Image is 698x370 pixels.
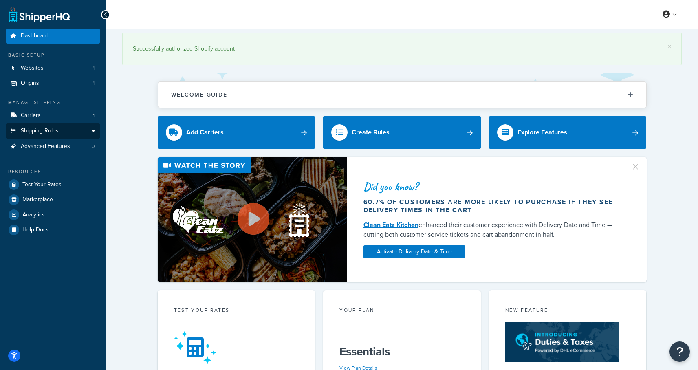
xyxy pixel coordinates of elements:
[6,29,100,44] a: Dashboard
[93,80,95,87] span: 1
[339,306,465,316] div: Your Plan
[92,143,95,150] span: 0
[21,143,70,150] span: Advanced Features
[6,99,100,106] div: Manage Shipping
[6,139,100,154] li: Advanced Features
[352,127,390,138] div: Create Rules
[6,168,100,175] div: Resources
[93,65,95,72] span: 1
[158,82,646,108] button: Welcome Guide
[363,245,465,258] a: Activate Delivery Date & Time
[171,92,227,98] h2: Welcome Guide
[158,157,347,282] img: Video thumbnail
[22,227,49,233] span: Help Docs
[21,80,39,87] span: Origins
[6,222,100,237] a: Help Docs
[6,61,100,76] a: Websites1
[93,112,95,119] span: 1
[517,127,567,138] div: Explore Features
[363,181,621,192] div: Did you know?
[363,198,621,214] div: 60.7% of customers are more likely to purchase if they see delivery times in the cart
[21,33,48,40] span: Dashboard
[323,116,481,149] a: Create Rules
[6,61,100,76] li: Websites
[133,43,671,55] div: Successfully authorized Shopify account
[6,177,100,192] a: Test Your Rates
[6,52,100,59] div: Basic Setup
[668,43,671,50] a: ×
[21,112,41,119] span: Carriers
[21,65,44,72] span: Websites
[6,192,100,207] a: Marketplace
[22,211,45,218] span: Analytics
[6,207,100,222] a: Analytics
[505,306,630,316] div: New Feature
[6,108,100,123] li: Carriers
[489,116,647,149] a: Explore Features
[669,341,690,362] button: Open Resource Center
[22,181,62,188] span: Test Your Rates
[363,220,621,240] div: enhanced their customer experience with Delivery Date and Time — cutting both customer service ti...
[158,116,315,149] a: Add Carriers
[6,76,100,91] a: Origins1
[6,76,100,91] li: Origins
[22,196,53,203] span: Marketplace
[186,127,224,138] div: Add Carriers
[174,306,299,316] div: Test your rates
[6,123,100,139] a: Shipping Rules
[6,139,100,154] a: Advanced Features0
[363,220,418,229] a: Clean Eatz Kitchen
[339,345,465,358] h5: Essentials
[6,108,100,123] a: Carriers1
[21,128,59,134] span: Shipping Rules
